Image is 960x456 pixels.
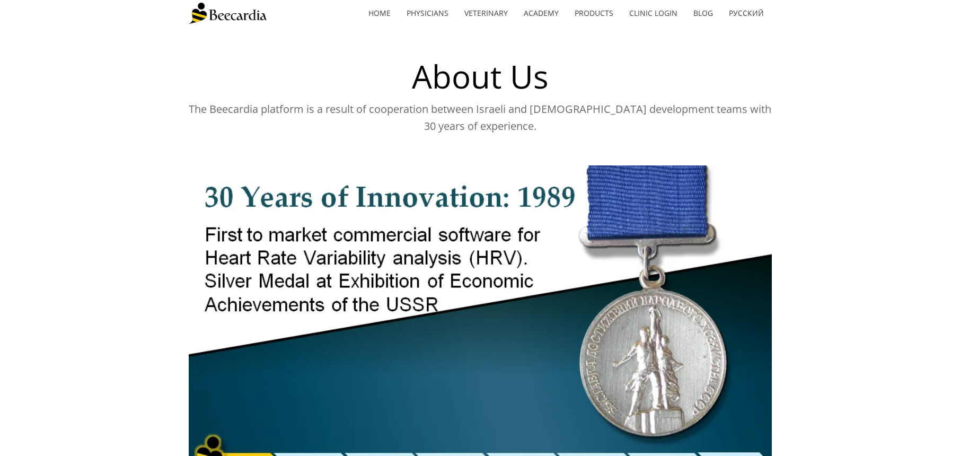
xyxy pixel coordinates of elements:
[189,102,771,133] span: The Beecardia platform is a result of cooperation between Israeli and [DEMOGRAPHIC_DATA] developm...
[567,1,621,25] a: Products
[360,1,399,25] a: home
[189,3,267,24] img: Beecardia
[621,1,685,25] a: Clinic Login
[685,1,721,25] a: Blog
[399,1,456,25] a: Physicians
[456,1,516,25] a: Veterinary
[516,1,567,25] a: Academy
[412,55,549,98] span: About Us
[721,1,772,25] a: Русский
